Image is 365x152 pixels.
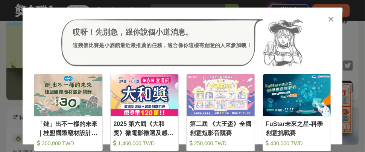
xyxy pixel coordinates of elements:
[37,140,99,147] div: 300,000 TWD
[190,120,252,137] div: 第二屆 《大王盃》全國創意短影音競賽
[34,74,102,116] img: Cover Image
[266,120,328,137] div: FuStar未來之星-科學創意挑戰賽
[37,120,99,137] div: 「鏈」出不一樣的未來｜桂盟國際廢材設計競賽
[34,74,103,151] a: Cover Image「鏈」出不一樣的未來｜桂盟國際廢材設計競賽 300,000 TWD
[110,74,179,151] a: Cover Image2025 第六屆《大和獎》微電影徵選及感人實事分享 1,460,000 TWD
[263,74,332,151] a: Cover ImageFuStar未來之星-科學創意挑戰賽 430,000 TWD
[263,19,304,66] img: Avatar
[114,140,176,147] div: 1,460,000 TWD
[266,140,328,147] div: 430,000 TWD
[190,140,252,147] div: 250,000 TWD
[111,74,179,116] img: Cover Image
[263,74,331,116] img: Cover Image
[114,120,176,137] div: 2025 第六屆《大和獎》微電影徵選及感人實事分享
[186,74,255,151] a: Cover Image第二屆 《大王盃》全國創意短影音競賽 250,000 TWD
[73,41,252,49] div: 這幾個比賽是小酒館最近最推薦的任務，適合像你這樣有創意的人來參加噢！
[187,74,255,116] img: Cover Image
[73,26,252,38] div: 哎呀！先別急，跟你說個小道消息。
